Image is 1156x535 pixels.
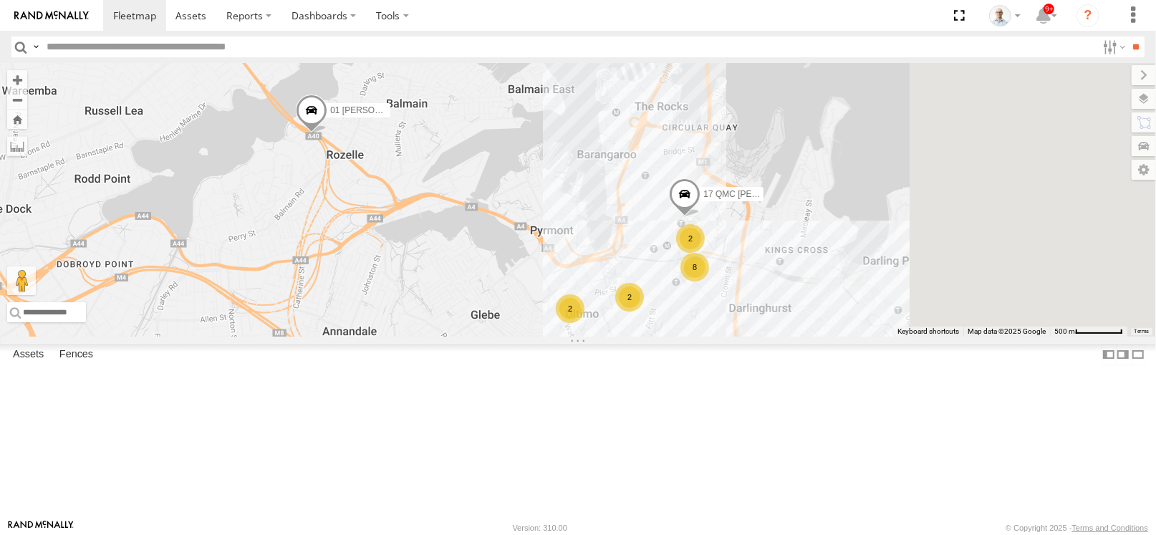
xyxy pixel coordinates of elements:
span: 01 [PERSON_NAME] [330,106,413,116]
a: Visit our Website [8,521,74,535]
img: rand-logo.svg [14,11,89,21]
label: Map Settings [1132,160,1156,180]
label: Dock Summary Table to the Right [1116,344,1130,365]
a: Terms (opens in new tab) [1135,329,1150,334]
button: Zoom Home [7,110,27,129]
label: Hide Summary Table [1131,344,1145,365]
i: ? [1076,4,1099,27]
span: 17 QMC [PERSON_NAME] [703,189,809,199]
label: Measure [7,136,27,156]
button: Map Scale: 500 m per 63 pixels [1050,327,1127,337]
div: 8 [680,253,709,281]
div: Kurt Byers [984,5,1026,26]
div: Version: 310.00 [513,524,567,532]
button: Keyboard shortcuts [897,327,959,337]
label: Fences [52,344,100,365]
label: Dock Summary Table to the Left [1102,344,1116,365]
button: Zoom in [7,70,27,90]
span: Map data ©2025 Google [968,327,1046,335]
div: 2 [615,283,644,312]
label: Search Query [30,37,42,57]
div: 2 [676,224,705,253]
div: © Copyright 2025 - [1006,524,1148,532]
label: Assets [6,344,51,365]
div: 2 [556,294,584,323]
button: Drag Pegman onto the map to open Street View [7,266,36,295]
button: Zoom out [7,90,27,110]
label: Search Filter Options [1097,37,1128,57]
a: Terms and Conditions [1072,524,1148,532]
span: 500 m [1054,327,1075,335]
